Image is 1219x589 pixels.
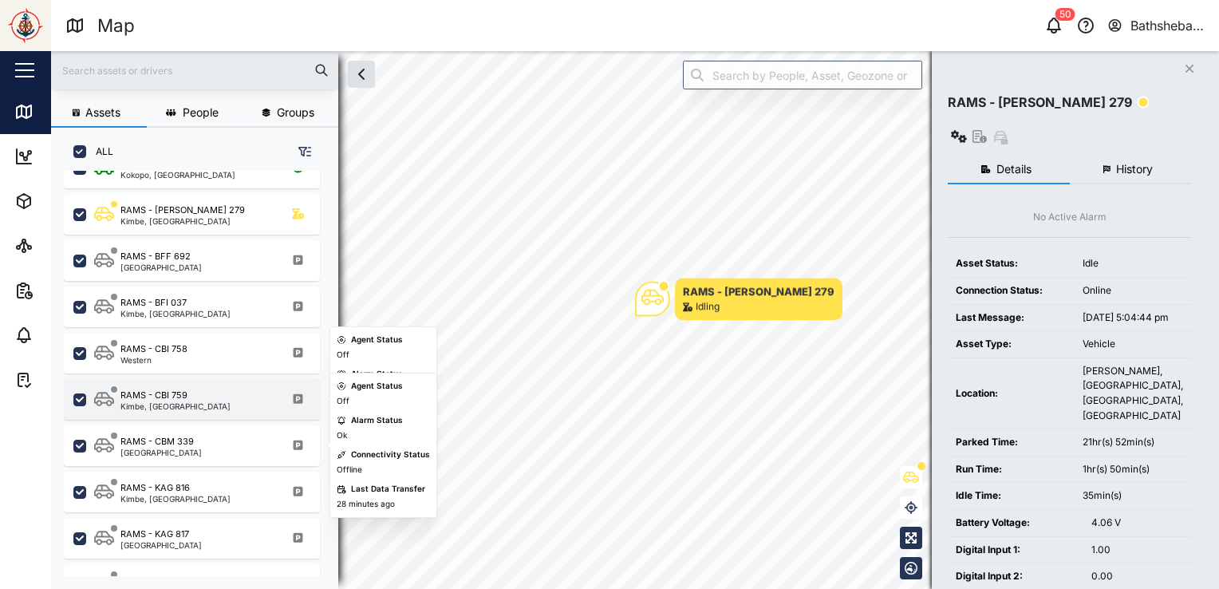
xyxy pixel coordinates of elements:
div: RAMS - RAO837 [120,574,189,587]
div: Idling [696,300,720,315]
div: Connection Status: [956,283,1067,298]
div: No Active Alarm [1033,210,1107,225]
div: Off [337,349,349,362]
div: 4.06 V [1091,516,1183,531]
div: 0.00 [1091,569,1183,584]
div: Off [337,395,349,408]
div: Kimbe, [GEOGRAPHIC_DATA] [120,217,245,225]
div: Kimbe, [GEOGRAPHIC_DATA] [120,402,231,410]
span: History [1116,164,1153,175]
div: Digital Input 1: [956,543,1075,558]
div: Last Message: [956,310,1067,326]
div: Agent Status [351,334,403,346]
div: [GEOGRAPHIC_DATA] [120,449,202,457]
div: RAMS - [PERSON_NAME] 279 [683,283,834,299]
div: Western [120,356,187,364]
div: RAMS - KAG 817 [120,528,189,541]
div: Asset Type: [956,337,1067,352]
div: grid [64,171,337,576]
div: Tasks [41,371,85,389]
div: RAMS - BFF 692 [120,250,191,263]
div: Battery Voltage: [956,516,1075,531]
canvas: Map [51,51,1219,589]
button: Bathsheba Kare [1107,14,1206,37]
div: Map [97,12,135,40]
div: RAMS - CBI 759 [120,389,187,402]
div: Location: [956,386,1067,401]
div: Alarm Status [351,368,403,381]
div: Kokopo, [GEOGRAPHIC_DATA] [120,171,235,179]
div: Run Time: [956,462,1067,477]
div: Map [41,103,77,121]
div: Alarms [41,326,91,344]
div: RAMS - CBI 758 [120,342,187,356]
div: Kimbe, [GEOGRAPHIC_DATA] [120,495,231,503]
div: Map marker [635,278,842,320]
span: Details [996,164,1032,175]
div: Idle [1083,256,1183,271]
div: RAMS - [PERSON_NAME] 279 [120,204,245,217]
div: Assets [41,192,91,210]
input: Search by People, Asset, Geozone or Place [683,61,922,89]
div: [DATE] 5:04:44 pm [1083,310,1183,326]
div: [GEOGRAPHIC_DATA] [120,541,202,549]
div: 1hr(s) 50min(s) [1083,462,1183,477]
div: Parked Time: [956,435,1067,450]
div: Idle Time: [956,488,1067,504]
div: Kimbe, [GEOGRAPHIC_DATA] [120,310,231,318]
div: Digital Input 2: [956,569,1075,584]
div: Sites [41,237,80,255]
div: Reports [41,282,96,299]
div: RAMS - [PERSON_NAME] 279 [948,93,1132,113]
div: [PERSON_NAME], [GEOGRAPHIC_DATA], [GEOGRAPHIC_DATA], [GEOGRAPHIC_DATA] [1083,364,1183,423]
span: Assets [85,107,120,118]
div: Alarm Status [351,414,403,427]
div: 50 [1055,8,1075,21]
img: Main Logo [8,8,43,43]
div: [GEOGRAPHIC_DATA] [120,263,202,271]
div: Agent Status [351,380,403,393]
div: Bathsheba Kare [1130,16,1205,36]
div: 1.00 [1091,543,1183,558]
span: People [183,107,219,118]
label: ALL [86,145,113,158]
input: Search assets or drivers [61,58,329,82]
div: Dashboard [41,148,113,165]
div: 35min(s) [1083,488,1183,504]
div: Asset Status: [956,256,1067,271]
div: Vehicle [1083,337,1183,352]
div: RAMS - CBM 339 [120,435,194,449]
span: Groups [277,107,314,118]
div: Online [1083,283,1183,298]
div: RAMS - BFI 037 [120,296,187,310]
div: 21hr(s) 52min(s) [1083,435,1183,450]
div: RAMS - KAG 816 [120,481,190,495]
